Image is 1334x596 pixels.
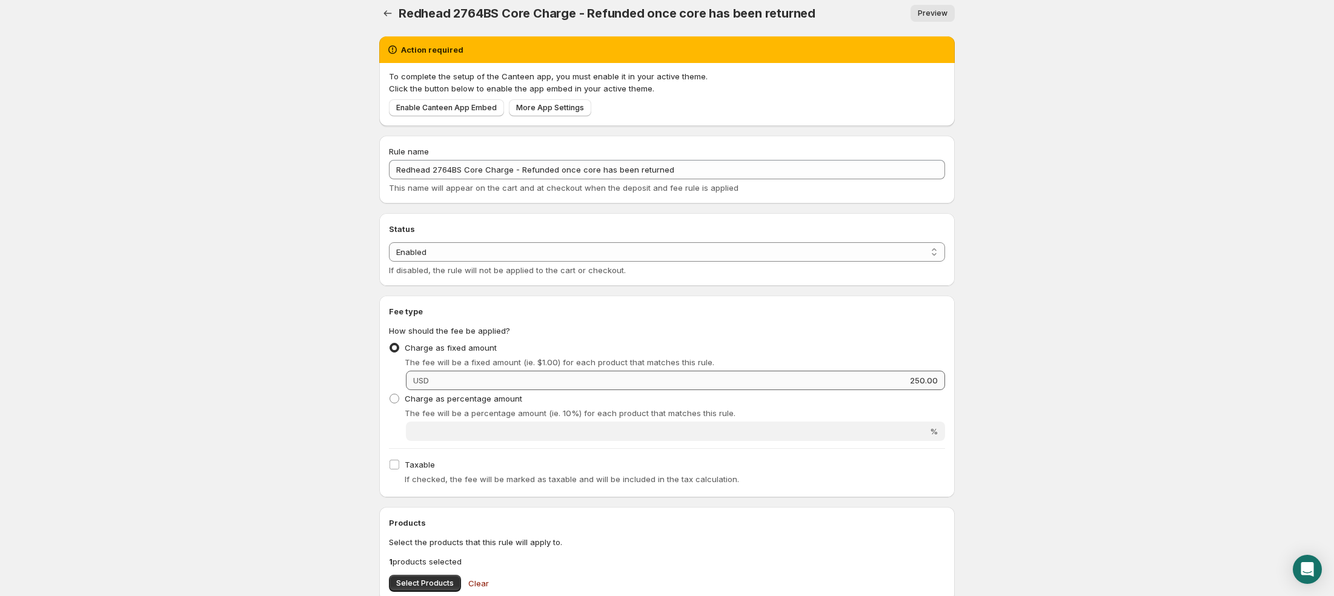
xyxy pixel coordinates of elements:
[389,147,429,156] span: Rule name
[389,223,945,235] h2: Status
[1293,555,1322,584] div: Open Intercom Messenger
[405,460,435,469] span: Taxable
[389,517,945,529] h2: Products
[396,103,497,113] span: Enable Canteen App Embed
[389,99,504,116] a: Enable Canteen App Embed
[468,577,489,589] span: Clear
[389,557,393,566] b: 1
[401,44,463,56] h2: Action required
[389,82,945,94] p: Click the button below to enable the app embed in your active theme.
[405,474,739,484] span: If checked, the fee will be marked as taxable and will be included in the tax calculation.
[389,183,738,193] span: This name will appear on the cart and at checkout when the deposit and fee rule is applied
[509,99,591,116] a: More App Settings
[399,6,815,21] span: Redhead 2764BS Core Charge - Refunded once core has been returned
[389,536,945,548] p: Select the products that this rule will apply to.
[911,5,955,22] a: Preview
[930,426,938,436] span: %
[389,555,945,568] p: products selected
[396,578,454,588] span: Select Products
[389,575,461,592] button: Select Products
[389,305,945,317] h2: Fee type
[413,376,429,385] span: USD
[461,571,496,595] button: Clear
[516,103,584,113] span: More App Settings
[918,8,947,18] span: Preview
[389,326,510,336] span: How should the fee be applied?
[405,357,714,367] span: The fee will be a fixed amount (ie. $1.00) for each product that matches this rule.
[389,265,626,275] span: If disabled, the rule will not be applied to the cart or checkout.
[379,5,396,22] button: Settings
[405,407,945,419] p: The fee will be a percentage amount (ie. 10%) for each product that matches this rule.
[405,394,522,403] span: Charge as percentage amount
[405,343,497,353] span: Charge as fixed amount
[389,70,945,82] p: To complete the setup of the Canteen app, you must enable it in your active theme.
